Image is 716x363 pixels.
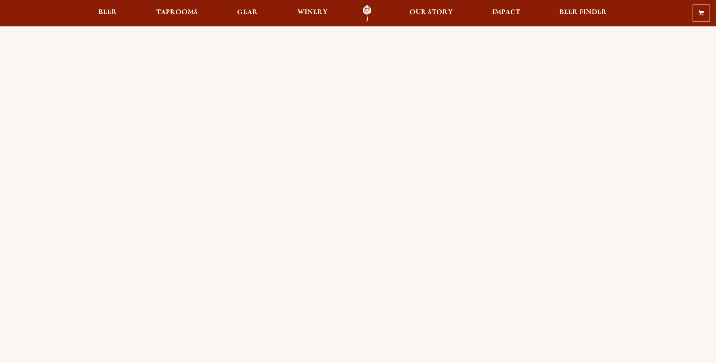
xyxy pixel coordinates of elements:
[492,9,520,15] span: Impact
[156,9,198,15] span: Taprooms
[99,9,117,15] span: Beer
[559,9,607,15] span: Beer Finder
[94,5,122,22] a: Beer
[353,5,381,22] a: Odell Home
[237,9,258,15] span: Gear
[232,5,263,22] a: Gear
[293,5,333,22] a: Winery
[410,9,453,15] span: Our Story
[405,5,458,22] a: Our Story
[554,5,612,22] a: Beer Finder
[297,9,328,15] span: Winery
[151,5,203,22] a: Taprooms
[487,5,525,22] a: Impact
